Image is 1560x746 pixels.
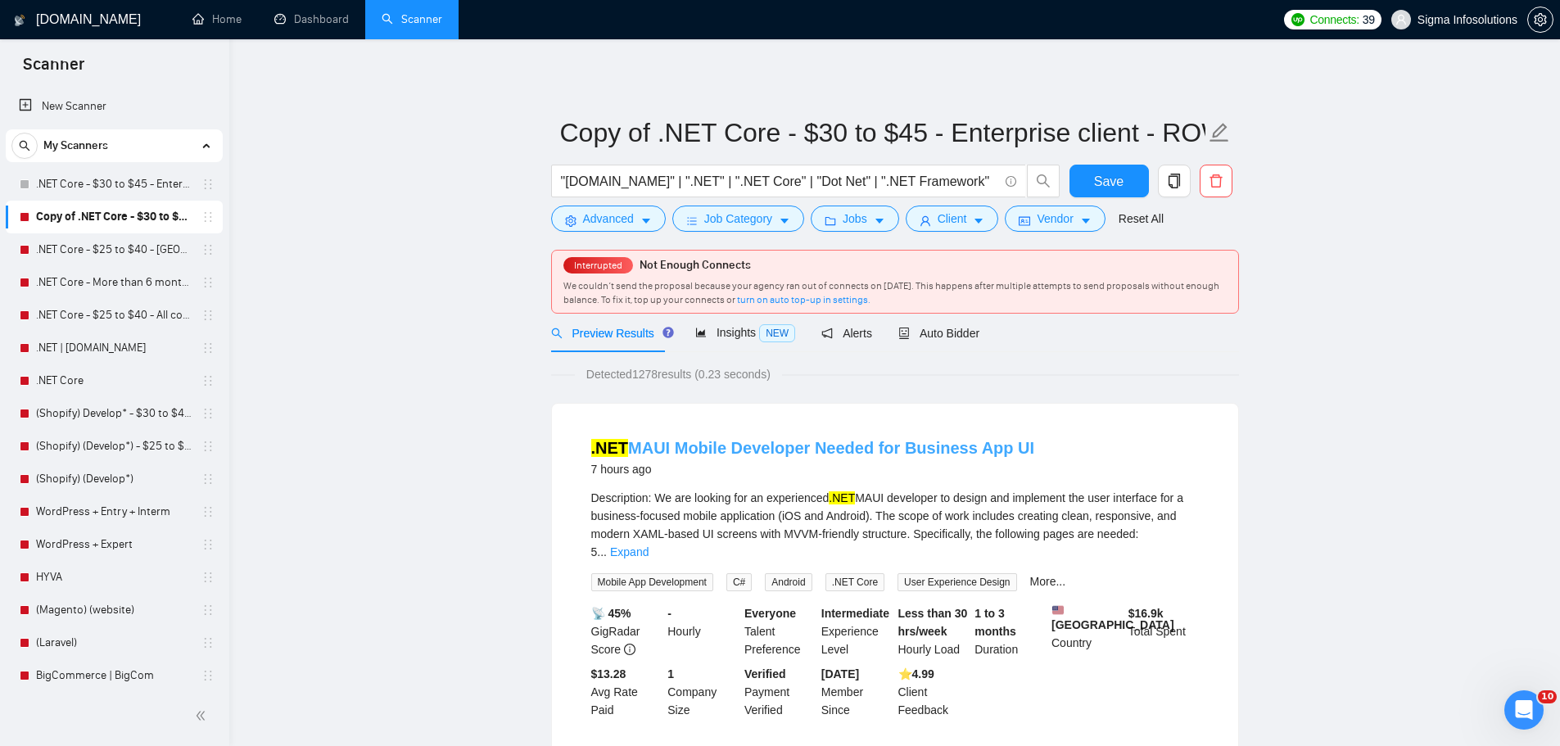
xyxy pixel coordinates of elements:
[36,266,192,299] a: .NET Core - More than 6 months of work
[201,341,215,355] span: holder
[36,332,192,364] a: .NET | [DOMAIN_NAME]
[843,210,867,228] span: Jobs
[201,505,215,518] span: holder
[1159,174,1190,188] span: copy
[898,667,934,680] b: ⭐️ 4.99
[14,7,25,34] img: logo
[818,604,895,658] div: Experience Level
[36,201,192,233] a: Copy of .NET Core - $30 to $45 - Enterprise client - ROW
[744,607,796,620] b: Everyone
[974,607,1016,638] b: 1 to 3 months
[36,168,192,201] a: .NET Core - $30 to $45 - Enterprise client - ROW
[920,215,931,227] span: user
[1209,122,1230,143] span: edit
[575,365,782,383] span: Detected 1278 results (0.23 seconds)
[569,260,627,271] span: Interrupted
[11,133,38,159] button: search
[583,210,634,228] span: Advanced
[973,215,984,227] span: caret-down
[1363,11,1375,29] span: 39
[640,258,751,272] span: Not Enough Connects
[201,276,215,289] span: holder
[591,667,626,680] b: $13.28
[1200,165,1232,197] button: delete
[201,604,215,617] span: holder
[779,215,790,227] span: caret-down
[821,328,833,339] span: notification
[201,407,215,420] span: holder
[825,573,884,591] span: .NET Core
[551,206,666,232] button: settingAdvancedcaret-down
[1528,13,1553,26] span: setting
[667,667,674,680] b: 1
[1019,215,1030,227] span: idcard
[1125,604,1202,658] div: Total Spent
[201,636,215,649] span: holder
[938,210,967,228] span: Client
[382,12,442,26] a: searchScanner
[1158,165,1191,197] button: copy
[10,52,97,87] span: Scanner
[36,397,192,430] a: (Shopify) Develop* - $30 to $45 Enterprise
[43,129,108,162] span: My Scanners
[36,299,192,332] a: .NET Core - $25 to $40 - All continents
[726,573,752,591] span: C#
[1080,215,1092,227] span: caret-down
[201,472,215,486] span: holder
[201,309,215,322] span: holder
[1094,171,1124,192] span: Save
[1028,174,1059,188] span: search
[686,215,698,227] span: bars
[1538,690,1557,703] span: 10
[895,604,972,658] div: Hourly Load
[811,206,899,232] button: folderJobscaret-down
[1027,165,1060,197] button: search
[624,644,635,655] span: info-circle
[695,326,795,339] span: Insights
[898,573,1016,591] span: User Experience Design
[1395,14,1407,25] span: user
[565,215,577,227] span: setting
[201,571,215,584] span: holder
[6,90,223,123] li: New Scanner
[591,573,713,591] span: Mobile App Development
[36,495,192,528] a: WordPress + Entry + Interm
[1006,176,1016,187] span: info-circle
[1030,575,1066,588] a: More...
[765,573,812,591] span: Android
[591,439,1035,457] a: .NETMAUI Mobile Developer Needed for Business App UI
[201,374,215,387] span: holder
[1201,174,1232,188] span: delete
[874,215,885,227] span: caret-down
[561,171,998,192] input: Search Freelance Jobs...
[36,364,192,397] a: .NET Core
[818,665,895,719] div: Member Since
[704,210,772,228] span: Job Category
[201,178,215,191] span: holder
[737,294,870,305] a: turn on auto top-up in settings.
[12,140,37,151] span: search
[741,665,818,719] div: Payment Verified
[1048,604,1125,658] div: Country
[1119,210,1164,228] a: Reset All
[551,328,563,339] span: search
[201,669,215,682] span: holder
[551,327,669,340] span: Preview Results
[563,280,1219,305] span: We couldn’t send the proposal because your agency ran out of connects on [DATE]. This happens aft...
[898,327,979,340] span: Auto Bidder
[1291,13,1305,26] img: upwork-logo.png
[192,12,242,26] a: homeHome
[821,667,859,680] b: [DATE]
[36,659,192,692] a: BigCommerce | BigCom
[1052,604,1064,616] img: 🇺🇸
[1527,7,1553,33] button: setting
[898,607,968,638] b: Less than 30 hrs/week
[201,210,215,224] span: holder
[829,491,855,504] mark: .NET
[36,626,192,659] a: (Laravel)
[588,665,665,719] div: Avg Rate Paid
[591,489,1199,561] div: Description: We are looking for an experienced MAUI developer to design and implement the user in...
[664,665,741,719] div: Company Size
[906,206,999,232] button: userClientcaret-down
[821,607,889,620] b: Intermediate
